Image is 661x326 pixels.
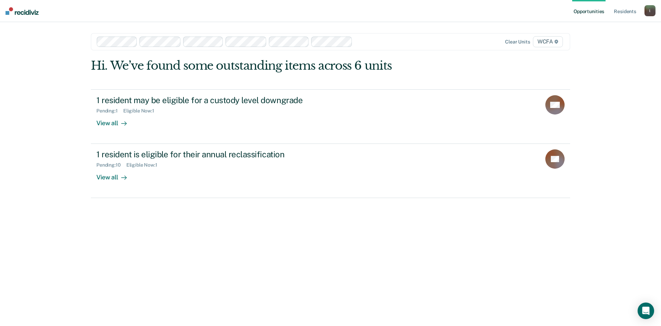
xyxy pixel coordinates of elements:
div: 1 resident may be eligible for a custody level downgrade [96,95,338,105]
div: 1 resident is eligible for their annual reclassification [96,149,338,159]
div: Pending : 10 [96,162,126,168]
div: View all [96,168,135,181]
span: WCFA [533,36,563,47]
button: l [644,5,655,16]
div: Eligible Now : 1 [126,162,163,168]
img: Recidiviz [6,7,39,15]
a: 1 resident may be eligible for a custody level downgradePending:1Eligible Now:1View all [91,89,570,144]
div: Hi. We’ve found some outstanding items across 6 units [91,59,474,73]
div: Eligible Now : 1 [123,108,160,114]
a: 1 resident is eligible for their annual reclassificationPending:10Eligible Now:1View all [91,144,570,198]
div: Clear units [505,39,530,45]
div: Open Intercom Messenger [638,303,654,319]
div: Pending : 1 [96,108,123,114]
div: View all [96,113,135,127]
